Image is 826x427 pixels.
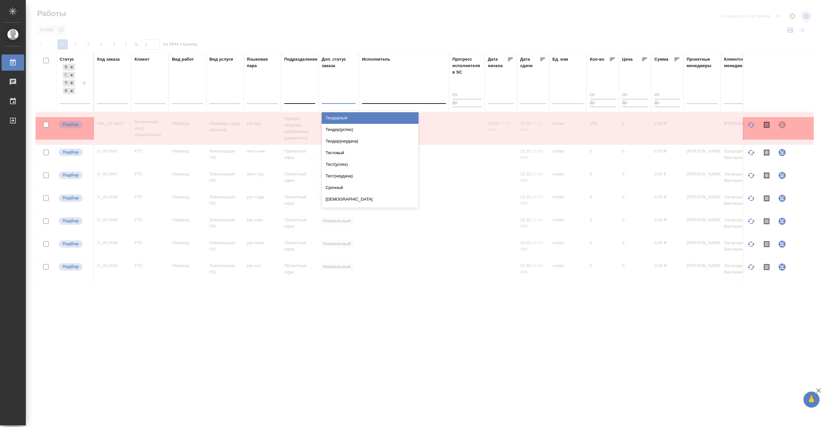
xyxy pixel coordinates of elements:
div: Тендерный [322,112,418,124]
input: От [452,91,481,99]
div: [DEMOGRAPHIC_DATA] [322,194,418,205]
div: Прогресс исполнителя в SC [452,56,481,75]
div: Проектные менеджеры [687,56,718,69]
div: Можно подбирать исполнителей [58,171,90,180]
div: Постпретензионный [322,205,418,217]
button: Скопировать мини-бриф [759,191,774,206]
button: Обновить [743,284,759,299]
div: Можно подбирать исполнителей [58,240,90,248]
span: 🙏 [806,393,817,406]
button: Открыть проект SmartCat [774,213,790,229]
div: Клиентские менеджеры [724,56,755,69]
div: В ожидании, Готов к работе, Подбор, В работе [62,63,76,71]
div: Можно подбирать исполнителей [58,263,90,271]
button: 🙏 [803,392,820,408]
button: Скопировать мини-бриф [759,236,774,252]
button: Обновить [743,213,759,229]
button: Открыть проект SmartCat [774,284,790,299]
div: Можно подбирать исполнителей [58,120,90,129]
p: Подбор [63,218,79,224]
input: До [590,99,616,107]
button: Открыть проект SmartCat [774,145,790,160]
button: Скопировать мини-бриф [759,213,774,229]
p: Подбор [63,121,79,128]
p: Подбор [63,172,79,178]
div: В ожидании, Готов к работе, Подбор, В работе [62,71,76,79]
button: Скопировать мини-бриф [759,168,774,183]
button: Обновить [743,191,759,206]
div: Готов к работе [63,72,68,79]
div: Сумма [654,56,668,63]
div: Ед. изм [552,56,568,63]
button: Обновить [743,145,759,160]
button: Обновить [743,117,759,133]
input: До [622,99,648,107]
button: Открыть проект SmartCat [774,236,790,252]
div: В ожидании, Готов к работе, Подбор, В работе [62,87,76,95]
div: Подбор [63,80,68,86]
button: Открыть проект SmartCat [774,259,790,275]
p: Подбор [63,195,79,201]
div: В ожидании [63,64,68,71]
div: Тест(успех) [322,159,418,170]
div: Вид работ [172,56,194,63]
div: Статус [60,56,74,63]
input: От [622,91,648,99]
button: Обновить [743,168,759,183]
button: Скопировать мини-бриф [759,259,774,275]
div: Подразделение [284,56,317,63]
div: Исполнитель [362,56,390,63]
button: Скопировать мини-бриф [759,117,774,133]
div: Срочный [322,182,418,194]
div: В ожидании, Готов к работе, Подбор, В работе [62,79,76,87]
p: Подбор [63,149,79,155]
div: Кол-во [590,56,604,63]
button: Открыть проект SmartCat [774,191,790,206]
div: Вид услуги [209,56,233,63]
div: Языковая пара [247,56,278,69]
button: Скопировать мини-бриф [759,284,774,299]
input: До [654,99,680,107]
div: Можно подбирать исполнителей [58,148,90,157]
button: Открыть проект SmartCat [774,168,790,183]
div: Цена [622,56,633,63]
div: Тестовый [322,147,418,159]
div: Дата начала [488,56,507,69]
div: Доп. статус заказа [322,56,356,69]
button: Обновить [743,236,759,252]
div: В работе [63,88,68,94]
p: Подбор [63,241,79,247]
div: Дата сдачи [520,56,539,69]
div: Можно подбирать исполнителей [58,217,90,225]
div: Можно подбирать исполнителей [58,194,90,203]
input: До [452,99,481,107]
input: От [590,91,616,99]
input: От [654,91,680,99]
button: Обновить [743,259,759,275]
p: Подбор [63,263,79,270]
div: Код заказа [97,56,120,63]
div: Тест(неудача) [322,170,418,182]
div: Тендер(успех) [322,124,418,135]
div: Клиент [135,56,149,63]
div: Тендер(неудача) [322,135,418,147]
button: Скопировать мини-бриф [759,145,774,160]
div: Проект не привязан [774,117,790,133]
